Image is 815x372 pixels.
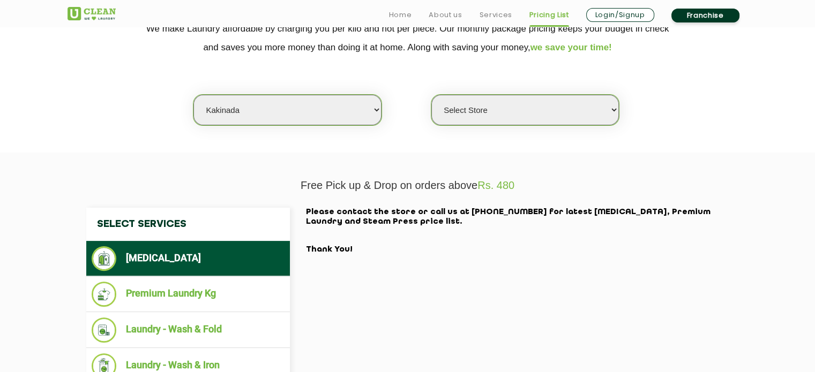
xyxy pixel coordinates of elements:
[92,317,285,343] li: Laundry - Wash & Fold
[92,282,285,307] li: Premium Laundry Kg
[92,246,117,271] img: Dry Cleaning
[529,9,569,21] a: Pricing List
[92,246,285,271] li: [MEDICAL_DATA]
[479,9,512,21] a: Services
[92,317,117,343] img: Laundry - Wash & Fold
[92,282,117,307] img: Premium Laundry Kg
[68,7,116,20] img: UClean Laundry and Dry Cleaning
[86,208,290,241] h4: Select Services
[429,9,462,21] a: About us
[389,9,412,21] a: Home
[306,208,729,255] h2: Please contact the store or call us at [PHONE_NUMBER] for latest [MEDICAL_DATA], Premium Laundry ...
[586,8,654,22] a: Login/Signup
[68,179,748,192] p: Free Pick up & Drop on orders above
[530,42,612,52] span: we save your time!
[671,9,739,22] a: Franchise
[68,19,748,57] p: We make Laundry affordable by charging you per kilo and not per piece. Our monthly package pricin...
[477,179,514,191] span: Rs. 480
